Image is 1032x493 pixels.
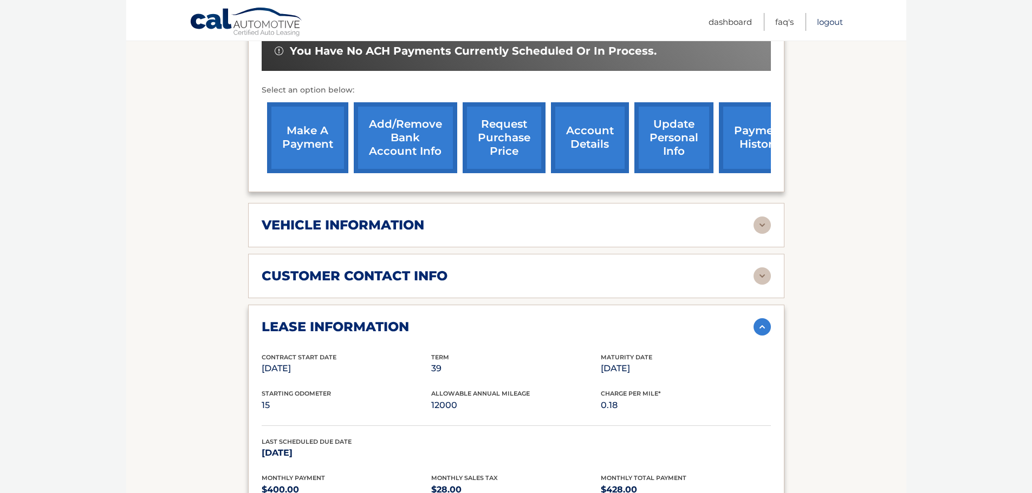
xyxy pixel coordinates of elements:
span: Monthly Total Payment [601,474,686,482]
span: You have no ACH payments currently scheduled or in process. [290,44,657,58]
span: Allowable Annual Mileage [431,390,530,397]
p: 39 [431,361,601,376]
h2: vehicle information [262,217,424,233]
span: Term [431,353,449,361]
img: accordion-active.svg [754,318,771,336]
p: Select an option below: [262,84,771,97]
p: [DATE] [262,361,431,376]
a: Cal Automotive [190,7,303,38]
span: Monthly Payment [262,474,325,482]
span: Starting Odometer [262,390,331,397]
a: request purchase price [463,102,546,173]
h2: lease information [262,319,409,335]
img: accordion-rest.svg [754,216,771,234]
a: account details [551,102,629,173]
p: [DATE] [601,361,770,376]
p: [DATE] [262,445,431,461]
span: Contract Start Date [262,353,336,361]
span: Monthly Sales Tax [431,474,498,482]
img: alert-white.svg [275,47,283,55]
span: Last Scheduled Due Date [262,438,352,445]
p: 12000 [431,398,601,413]
a: make a payment [267,102,348,173]
a: update personal info [634,102,713,173]
h2: customer contact info [262,268,447,284]
a: Add/Remove bank account info [354,102,457,173]
p: 0.18 [601,398,770,413]
span: Charge Per Mile* [601,390,661,397]
p: 15 [262,398,431,413]
img: accordion-rest.svg [754,267,771,285]
a: Dashboard [709,13,752,31]
a: Logout [817,13,843,31]
a: payment history [719,102,800,173]
span: Maturity Date [601,353,652,361]
a: FAQ's [775,13,794,31]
